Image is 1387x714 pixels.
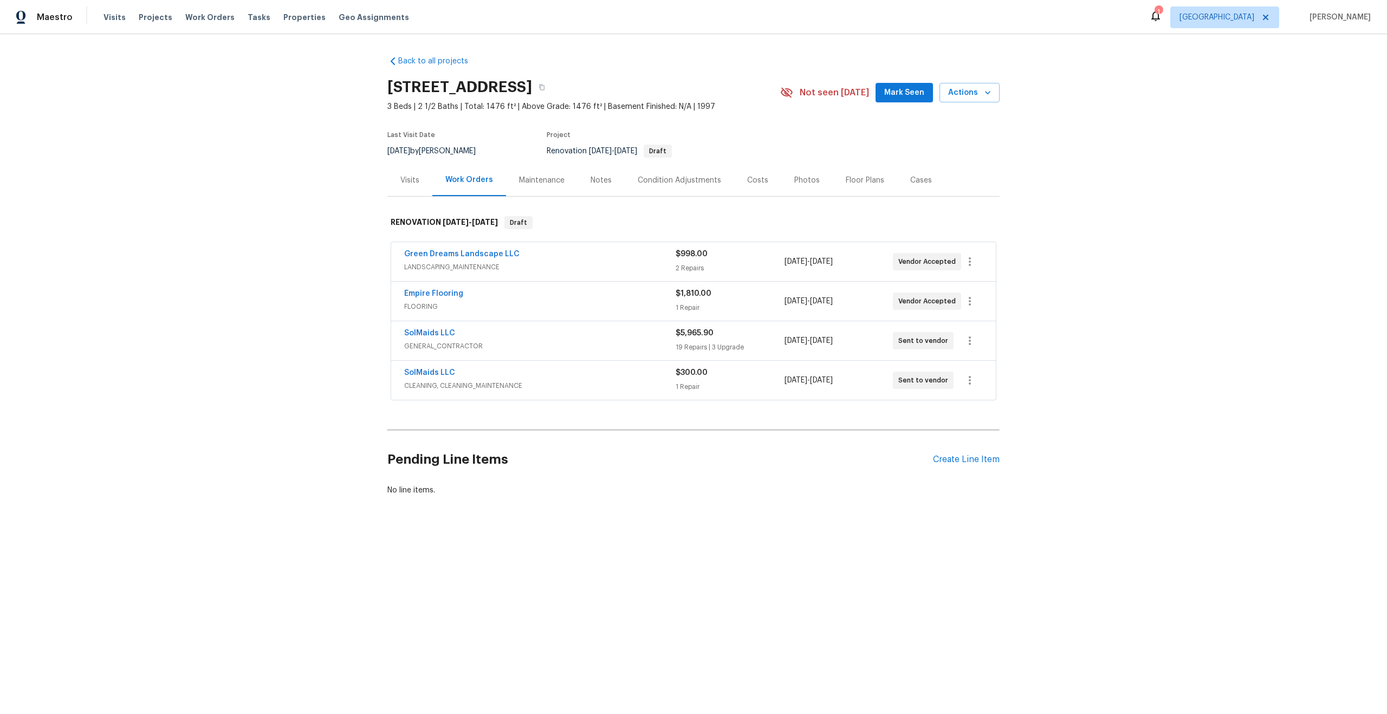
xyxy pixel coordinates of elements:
h2: Pending Line Items [387,434,933,485]
span: Maestro [37,12,73,23]
span: [DATE] [785,297,807,305]
div: Cases [910,175,932,186]
span: [DATE] [810,258,833,265]
span: Sent to vendor [898,335,952,346]
div: Maintenance [519,175,565,186]
span: [DATE] [387,147,410,155]
span: [DATE] [472,218,498,226]
div: 2 Repairs [676,263,784,274]
span: - [785,335,833,346]
span: CLEANING, CLEANING_MAINTENANCE [404,380,676,391]
span: Projects [139,12,172,23]
span: Actions [948,86,991,100]
a: Empire Flooring [404,290,463,297]
span: [DATE] [810,297,833,305]
span: [DATE] [785,377,807,384]
span: [DATE] [614,147,637,155]
span: Tasks [248,14,270,21]
div: Notes [591,175,612,186]
button: Mark Seen [876,83,933,103]
span: GENERAL_CONTRACTOR [404,341,676,352]
span: Vendor Accepted [898,256,960,267]
span: [PERSON_NAME] [1305,12,1371,23]
span: Renovation [547,147,672,155]
span: $300.00 [676,369,708,377]
a: SolMaids LLC [404,329,455,337]
span: Mark Seen [884,86,924,100]
span: - [589,147,637,155]
span: Properties [283,12,326,23]
button: Copy Address [532,77,552,97]
h6: RENOVATION [391,216,498,229]
span: FLOORING [404,301,676,312]
div: Floor Plans [846,175,884,186]
div: 1 Repair [676,381,784,392]
span: - [785,256,833,267]
div: 19 Repairs | 3 Upgrade [676,342,784,353]
span: Sent to vendor [898,375,952,386]
span: Draft [645,148,671,154]
span: Not seen [DATE] [800,87,869,98]
span: Project [547,132,571,138]
span: Vendor Accepted [898,296,960,307]
div: Work Orders [445,174,493,185]
div: No line items. [387,485,1000,496]
span: [DATE] [785,258,807,265]
button: Actions [939,83,1000,103]
span: Draft [505,217,532,228]
div: Condition Adjustments [638,175,721,186]
div: Create Line Item [933,455,1000,465]
div: Visits [400,175,419,186]
span: [DATE] [785,337,807,345]
span: [GEOGRAPHIC_DATA] [1179,12,1254,23]
span: Geo Assignments [339,12,409,23]
span: LANDSCAPING_MAINTENANCE [404,262,676,272]
span: [DATE] [589,147,612,155]
div: 1 [1155,7,1162,17]
a: Back to all projects [387,56,491,67]
div: Costs [747,175,768,186]
span: 3 Beds | 2 1/2 Baths | Total: 1476 ft² | Above Grade: 1476 ft² | Basement Finished: N/A | 1997 [387,101,780,112]
span: Last Visit Date [387,132,435,138]
a: SolMaids LLC [404,369,455,377]
div: by [PERSON_NAME] [387,145,489,158]
h2: [STREET_ADDRESS] [387,82,532,93]
div: 1 Repair [676,302,784,313]
span: [DATE] [810,337,833,345]
span: [DATE] [443,218,469,226]
span: - [785,375,833,386]
span: [DATE] [810,377,833,384]
span: Visits [103,12,126,23]
a: Green Dreams Landscape LLC [404,250,520,258]
div: Photos [794,175,820,186]
span: $1,810.00 [676,290,711,297]
span: - [443,218,498,226]
div: RENOVATION [DATE]-[DATE]Draft [387,205,1000,240]
span: $5,965.90 [676,329,714,337]
span: Work Orders [185,12,235,23]
span: - [785,296,833,307]
span: $998.00 [676,250,708,258]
